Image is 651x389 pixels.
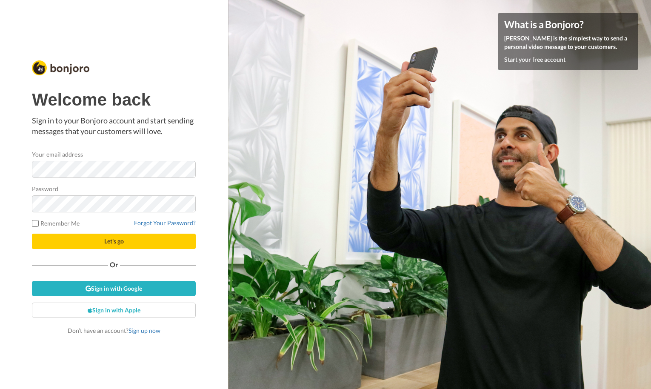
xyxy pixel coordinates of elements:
[134,219,196,226] a: Forgot Your Password?
[32,219,80,228] label: Remember Me
[32,150,83,159] label: Your email address
[104,237,124,245] span: Let's go
[128,327,160,334] a: Sign up now
[504,56,565,63] a: Start your free account
[68,327,160,334] span: Don’t have an account?
[32,281,196,296] a: Sign in with Google
[32,115,196,137] p: Sign in to your Bonjoro account and start sending messages that your customers will love.
[504,34,632,51] p: [PERSON_NAME] is the simplest way to send a personal video message to your customers.
[504,19,632,30] h4: What is a Bonjoro?
[108,262,120,268] span: Or
[32,90,196,109] h1: Welcome back
[32,184,58,193] label: Password
[32,303,196,318] a: Sign in with Apple
[32,234,196,249] button: Let's go
[32,220,39,227] input: Remember Me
